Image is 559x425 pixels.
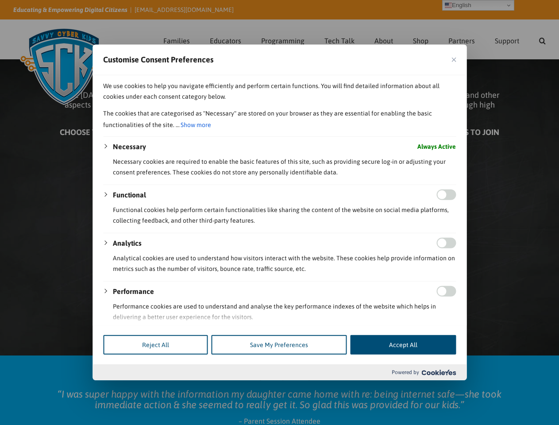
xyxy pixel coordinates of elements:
p: Performance cookies are used to understand and analyse the key performance indexes of the website... [113,301,456,322]
p: Functional cookies help perform certain functionalities like sharing the content of the website o... [113,205,456,226]
input: Enable Analytics [436,238,456,248]
button: Performance [113,286,154,297]
button: Reject All [103,335,208,355]
p: We use cookies to help you navigate efficiently and perform certain functions. You will find deta... [103,81,456,102]
p: The cookies that are categorised as "Necessary" are stored on your browser as they are essential ... [103,108,456,131]
button: Functional [113,189,146,200]
input: Enable Performance [436,286,456,297]
span: Always Active [417,141,456,152]
button: Necessary [113,141,146,152]
button: Accept All [350,335,456,355]
p: Analytical cookies are used to understand how visitors interact with the website. These cookies h... [113,253,456,274]
div: Powered by [93,364,466,380]
img: Close [451,58,456,62]
p: Necessary cookies are required to enable the basic features of this site, such as providing secur... [113,156,456,178]
button: Save My Preferences [211,335,347,355]
button: Analytics [113,238,142,248]
button: Show more [180,119,212,131]
img: Cookieyes logo [421,370,456,375]
input: Enable Functional [436,189,456,200]
span: Customise Consent Preferences [103,54,213,65]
